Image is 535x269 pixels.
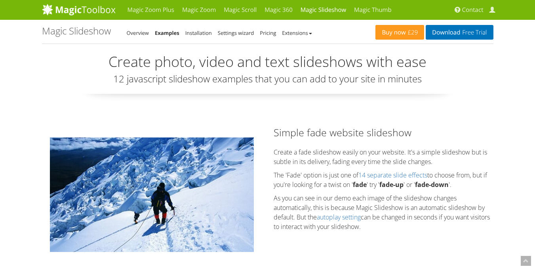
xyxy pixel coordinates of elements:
[274,126,493,139] h2: Simple fade website slideshow
[462,6,484,14] span: Contact
[274,193,493,231] p: As you can see in our demo each image of the slideshow changes automatically, this is because Mag...
[127,29,149,36] a: Overview
[155,29,179,36] a: Examples
[185,29,212,36] a: Installation
[426,25,493,40] a: DownloadFree Trial
[50,137,254,252] img: Simple fade website slideshow example
[282,29,312,36] a: Extensions
[358,171,427,179] a: 14 separate slide effects
[353,180,367,189] strong: fade
[42,74,493,84] h3: 12 javascript slideshow examples that you can add to your site in minutes
[379,180,404,189] strong: fade-up
[42,4,116,15] img: MagicToolbox.com - Image tools for your website
[274,147,493,166] p: Create a fade slideshow easily on your website. It's a simple slideshow but is subtle in its deli...
[375,25,424,40] a: Buy now£29
[42,26,111,36] h1: Magic Slideshow
[218,29,254,36] a: Settings wizard
[406,29,418,36] span: £29
[415,180,449,189] strong: fade-down
[42,54,493,70] h2: Create photo, video and text slideshows with ease
[460,29,487,36] span: Free Trial
[260,29,276,36] a: Pricing
[317,213,361,221] a: autoplay setting
[274,170,493,189] p: The 'Fade' option is just one of to choose from, but if you're looking for a twist on ' ' try ' '...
